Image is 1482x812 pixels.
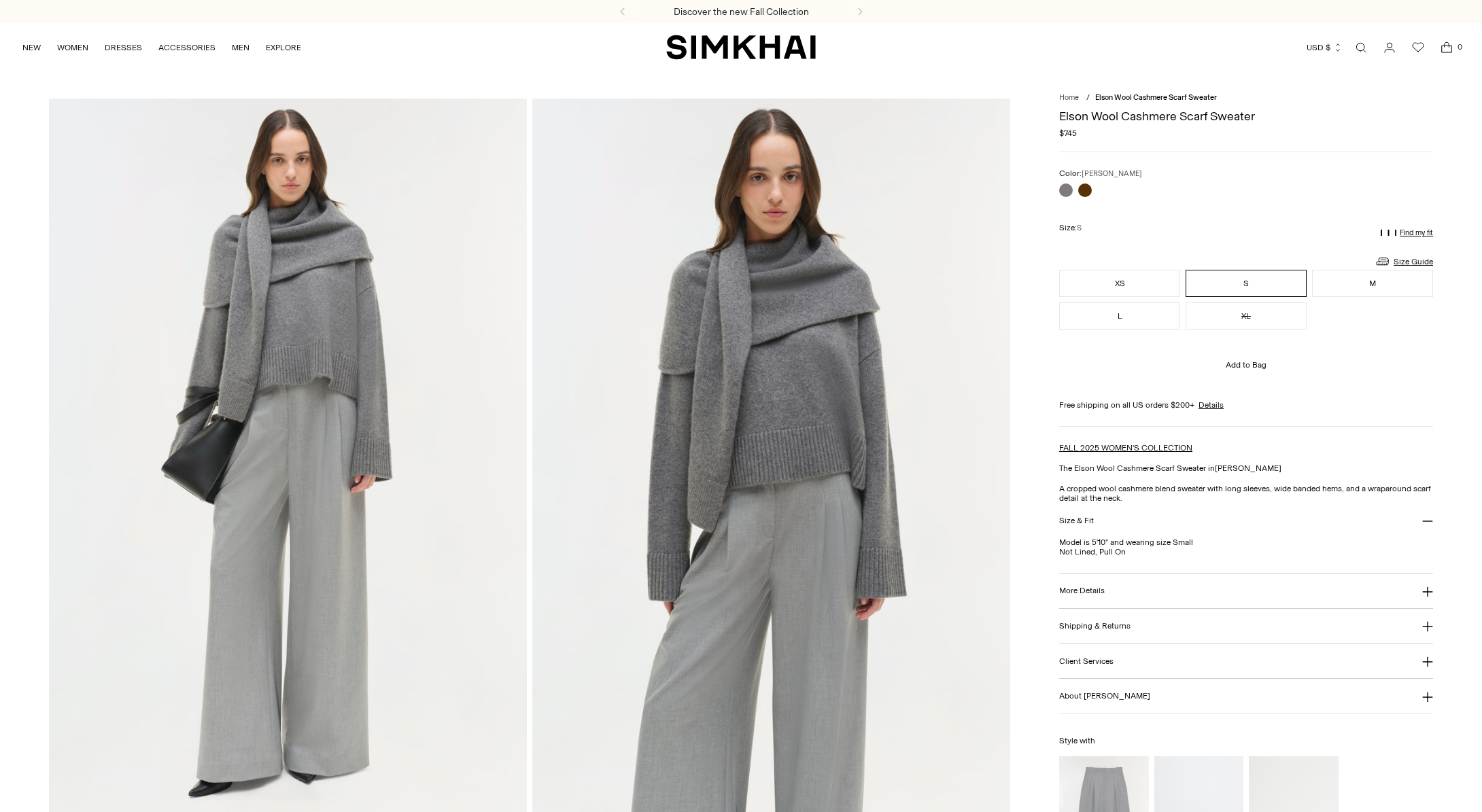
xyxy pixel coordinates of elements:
[1059,223,1082,232] label: Size:
[1059,93,1079,102] a: Home
[158,33,216,63] a: ACCESSORIES
[1095,93,1217,102] span: Elson Wool Cashmere Scarf Sweater
[1059,586,1105,595] h3: More Details
[1059,573,1433,608] button: More Details
[1376,34,1403,61] a: Go to the account page
[1226,360,1266,370] span: Add to Bag
[1059,349,1433,381] button: Add to Bag
[1059,537,1433,557] p: Model is 5'10" and wearing size Small Not Lined, Pull On
[1453,41,1466,53] span: 0
[57,33,88,63] a: WOMEN
[1059,463,1433,473] p: The Elson Wool Cashmere Scarf Sweater in
[1312,270,1433,297] button: M
[1307,33,1343,63] button: USD $
[1433,34,1460,61] a: Open cart modal
[1186,270,1307,297] button: S
[1375,253,1433,270] a: Size Guide
[666,34,816,60] a: SIMKHAI
[1059,270,1180,297] button: XS
[1059,621,1131,631] h3: Shipping & Returns
[1059,691,1150,701] h3: About [PERSON_NAME]
[1059,484,1433,503] p: A cropped wool cashmere blend sweater with long sleeves, wide banded hems, and a wraparound scarf...
[232,33,249,63] a: MEN
[1059,93,1433,102] nav: breadcrumbs
[1059,736,1433,745] h6: Style with
[1059,128,1077,138] span: $745
[1059,110,1433,122] h1: Elson Wool Cashmere Scarf Sweater
[1082,169,1142,178] span: [PERSON_NAME]
[1059,516,1094,525] h3: Size & Fit
[1405,34,1432,61] a: Wishlist
[1059,503,1433,537] button: Size & Fit
[1186,302,1307,330] button: XL
[1077,224,1082,232] span: S
[1059,302,1180,330] button: L
[1059,400,1433,410] div: Free shipping on all US orders $200+
[674,6,809,18] a: Discover the new Fall Collection
[1059,609,1433,643] button: Shipping & Returns
[1059,169,1142,178] label: Color:
[1347,34,1375,61] a: Open search modal
[1059,443,1192,453] a: FALL 2025 WOMEN'S COLLECTION
[22,33,41,63] a: NEW
[1215,463,1281,473] strong: [PERSON_NAME]
[1059,643,1433,678] button: Client Services
[1199,400,1224,410] a: Details
[266,33,301,63] a: EXPLORE
[105,33,142,63] a: DRESSES
[1059,679,1433,713] button: About [PERSON_NAME]
[1059,656,1114,666] h3: Client Services
[1086,93,1090,102] div: /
